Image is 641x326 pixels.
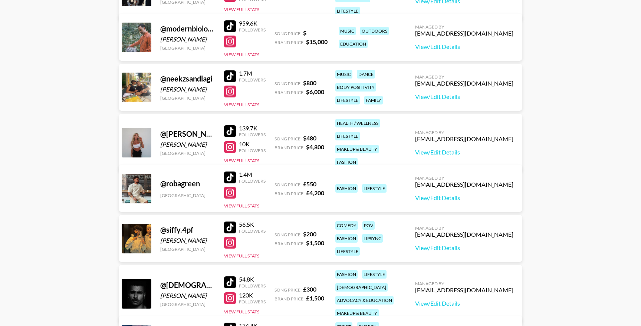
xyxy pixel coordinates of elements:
[239,299,266,305] div: Followers
[275,31,302,36] span: Song Price:
[275,40,305,45] span: Brand Price:
[339,40,368,48] div: education
[303,79,316,86] strong: $ 800
[239,70,266,77] div: 1.7M
[415,231,513,238] div: [EMAIL_ADDRESS][DOMAIN_NAME]
[306,38,328,45] strong: $ 15,000
[160,150,215,156] div: [GEOGRAPHIC_DATA]
[160,129,215,139] div: @ [PERSON_NAME]
[362,221,375,230] div: pov
[275,136,302,142] span: Song Price:
[160,24,215,33] div: @ modernbiology
[335,184,358,193] div: fashion
[415,24,513,30] div: Managed By
[160,141,215,148] div: [PERSON_NAME]
[335,158,358,166] div: fashion
[224,102,259,107] button: View Full Stats
[303,230,316,237] strong: $ 200
[160,280,215,290] div: @ [DEMOGRAPHIC_DATA]
[275,287,302,293] span: Song Price:
[160,36,215,43] div: [PERSON_NAME]
[275,241,305,246] span: Brand Price:
[335,270,358,279] div: fashion
[415,30,513,37] div: [EMAIL_ADDRESS][DOMAIN_NAME]
[239,132,266,137] div: Followers
[415,175,513,181] div: Managed By
[160,193,215,198] div: [GEOGRAPHIC_DATA]
[362,270,387,279] div: lifestyle
[357,70,375,79] div: dance
[224,158,259,163] button: View Full Stats
[239,171,266,178] div: 1.4M
[160,74,215,83] div: @ neekzsandlagi
[224,7,259,12] button: View Full Stats
[306,189,324,196] strong: £ 4,200
[415,181,513,188] div: [EMAIL_ADDRESS][DOMAIN_NAME]
[415,225,513,231] div: Managed By
[160,95,215,101] div: [GEOGRAPHIC_DATA]
[415,286,513,294] div: [EMAIL_ADDRESS][DOMAIN_NAME]
[275,232,302,237] span: Song Price:
[335,7,360,15] div: lifestyle
[224,203,259,209] button: View Full Stats
[160,237,215,244] div: [PERSON_NAME]
[224,309,259,315] button: View Full Stats
[239,27,266,33] div: Followers
[335,247,360,256] div: lifestyle
[415,300,513,307] a: View/Edit Details
[415,43,513,50] a: View/Edit Details
[360,27,389,35] div: outdoors
[306,143,324,150] strong: $ 4,800
[160,246,215,252] div: [GEOGRAPHIC_DATA]
[160,86,215,93] div: [PERSON_NAME]
[335,309,379,317] div: makeup & beauty
[160,292,215,299] div: [PERSON_NAME]
[335,70,352,79] div: music
[415,130,513,135] div: Managed By
[303,134,316,142] strong: $ 480
[239,276,266,283] div: 54.8K
[239,228,266,234] div: Followers
[415,194,513,202] a: View/Edit Details
[306,239,324,246] strong: $ 1,500
[362,184,387,193] div: lifestyle
[335,145,379,153] div: makeup & beauty
[239,221,266,228] div: 56.5K
[239,148,266,153] div: Followers
[239,140,266,148] div: 10K
[415,80,513,87] div: [EMAIL_ADDRESS][DOMAIN_NAME]
[275,145,305,150] span: Brand Price:
[239,178,266,184] div: Followers
[415,281,513,286] div: Managed By
[335,119,380,127] div: health / wellness
[160,225,215,234] div: @ siffy.4pf
[335,132,360,140] div: lifestyle
[160,45,215,51] div: [GEOGRAPHIC_DATA]
[335,83,376,92] div: body positivity
[362,234,383,243] div: lipsync
[303,286,316,293] strong: £ 300
[415,93,513,100] a: View/Edit Details
[303,29,306,36] strong: $
[239,292,266,299] div: 120K
[335,283,388,292] div: [DEMOGRAPHIC_DATA]
[275,296,305,302] span: Brand Price:
[335,234,358,243] div: fashion
[415,149,513,156] a: View/Edit Details
[160,179,215,188] div: @ robagreen
[224,52,259,57] button: View Full Stats
[275,81,302,86] span: Song Price:
[224,253,259,259] button: View Full Stats
[415,244,513,252] a: View/Edit Details
[275,182,302,187] span: Song Price:
[335,296,394,305] div: advocacy & education
[415,74,513,80] div: Managed By
[335,96,360,104] div: lifestyle
[339,27,356,35] div: music
[415,135,513,143] div: [EMAIL_ADDRESS][DOMAIN_NAME]
[160,302,215,307] div: [GEOGRAPHIC_DATA]
[239,283,266,289] div: Followers
[239,77,266,83] div: Followers
[306,88,324,95] strong: $ 6,000
[306,295,324,302] strong: £ 1,500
